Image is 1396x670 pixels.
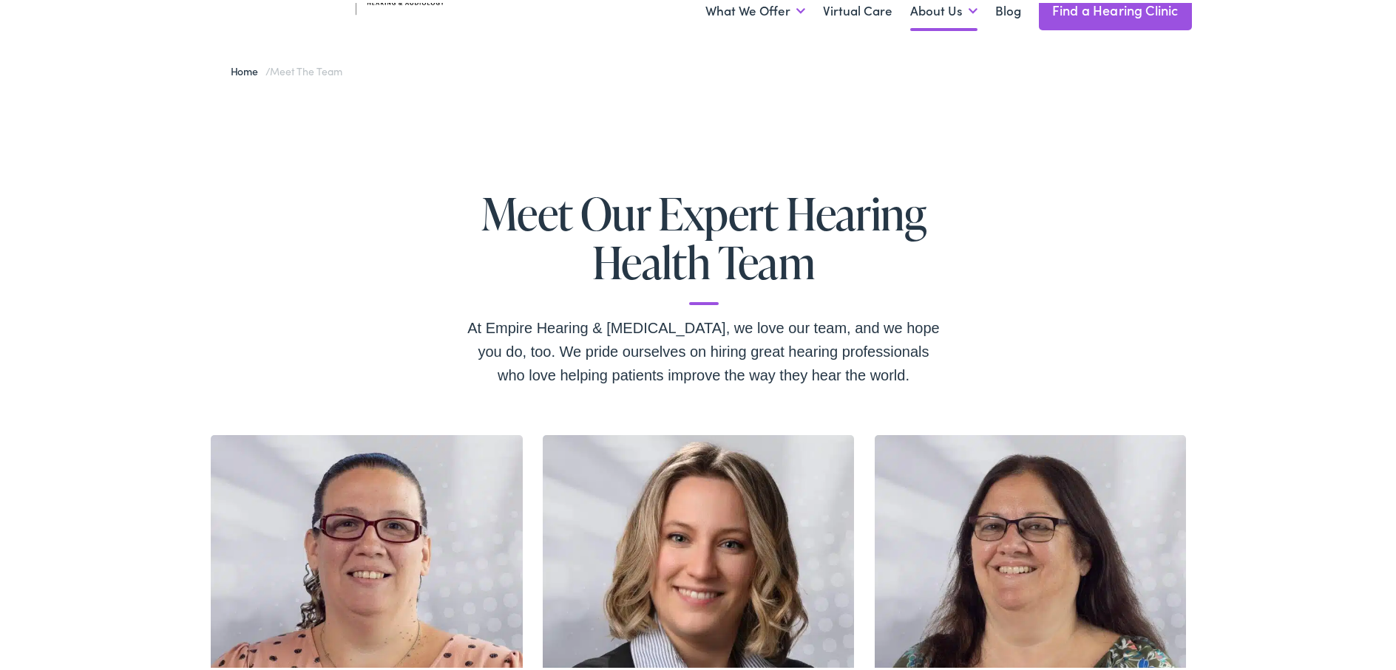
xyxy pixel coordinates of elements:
[231,61,342,75] span: /
[467,186,941,302] h1: Meet Our Expert Hearing Health Team
[467,313,941,384] div: At Empire Hearing & [MEDICAL_DATA], we love our team, and we hope you do, too. We pride ourselves...
[231,61,265,75] a: Home
[270,61,342,75] span: Meet the Team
